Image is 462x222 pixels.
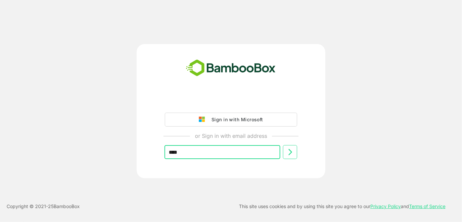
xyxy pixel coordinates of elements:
[182,57,279,79] img: bamboobox
[370,203,401,209] a: Privacy Policy
[195,132,267,140] p: or Sign in with email address
[409,203,445,209] a: Terms of Service
[239,202,445,210] p: This site uses cookies and by using this site you agree to our and
[162,94,300,109] iframe: Sign in with Google Button
[165,113,297,127] button: Sign in with Microsoft
[7,202,80,210] p: Copyright © 2021- 25 BambooBox
[208,115,263,124] div: Sign in with Microsoft
[199,117,208,123] img: google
